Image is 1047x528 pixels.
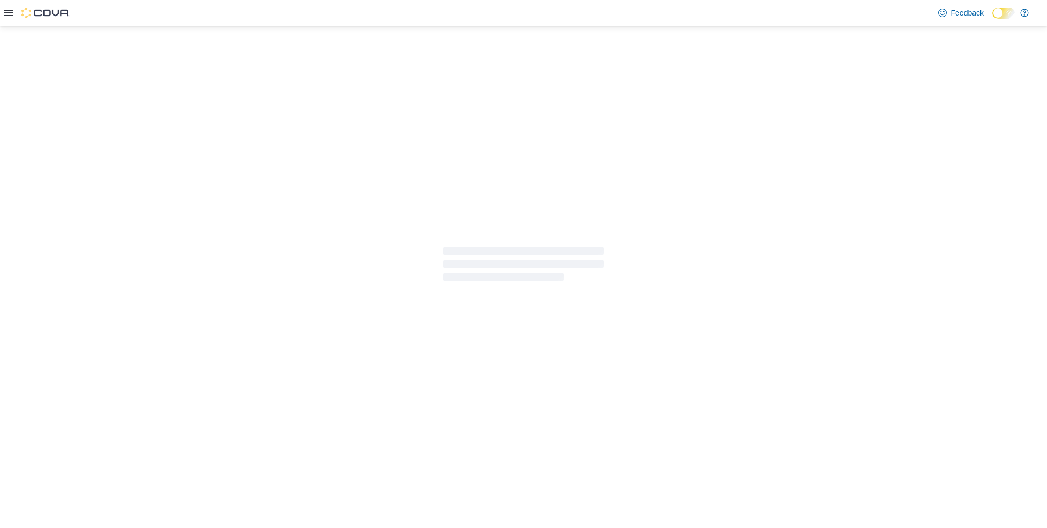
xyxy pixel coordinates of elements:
span: Feedback [951,8,984,18]
a: Feedback [934,2,988,24]
img: Cova [21,8,70,18]
span: Loading [443,249,604,283]
input: Dark Mode [992,8,1015,19]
